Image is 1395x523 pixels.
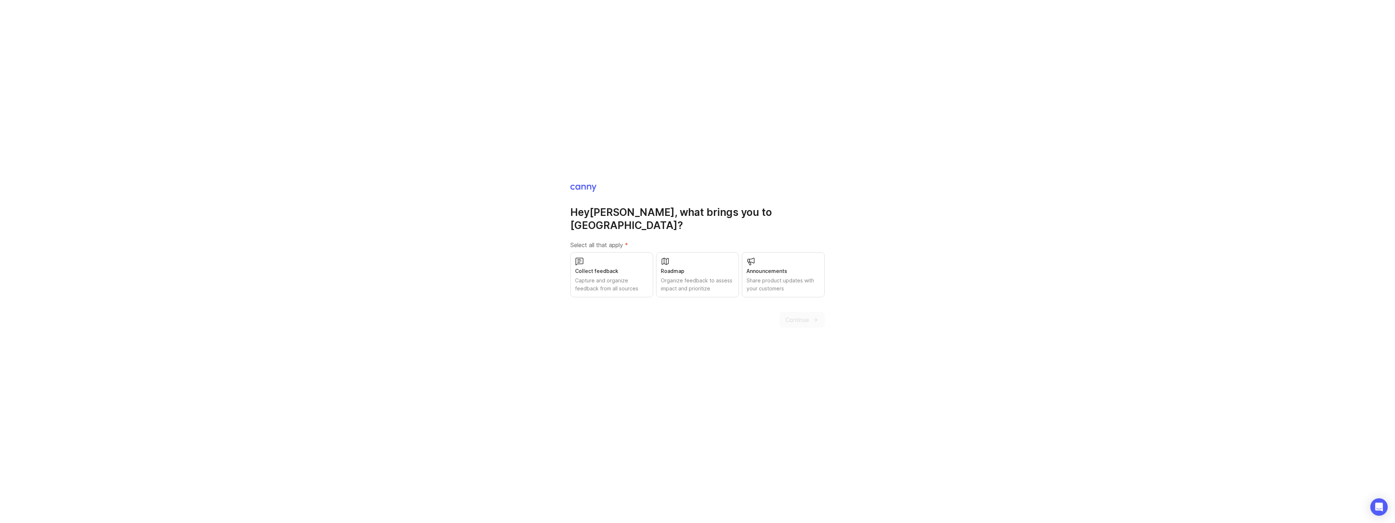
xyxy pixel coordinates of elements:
div: Collect feedback [575,267,648,275]
div: Organize feedback to assess impact and prioritize [661,277,734,293]
img: Canny Home [570,185,597,192]
button: Collect feedbackCapture and organize feedback from all sources [570,252,653,297]
div: Capture and organize feedback from all sources [575,277,648,293]
label: Select all that apply [570,241,825,249]
div: Roadmap [661,267,734,275]
h1: Hey [PERSON_NAME] , what brings you to [GEOGRAPHIC_DATA]? [570,206,825,232]
div: Share product updates with your customers [747,277,820,293]
button: AnnouncementsShare product updates with your customers [742,252,825,297]
div: Announcements [747,267,820,275]
div: Open Intercom Messenger [1370,498,1388,516]
button: RoadmapOrganize feedback to assess impact and prioritize [656,252,739,297]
